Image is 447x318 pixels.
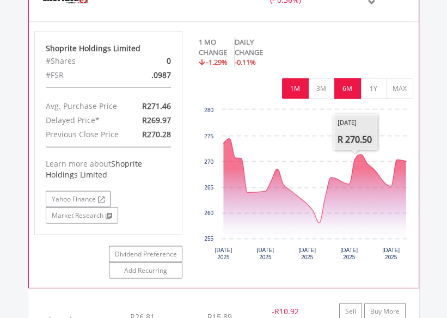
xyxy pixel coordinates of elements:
span: R10.92 [274,306,299,316]
span: Shoprite Holdings Limited [46,158,142,180]
span: -1.29% [206,57,228,67]
text: 270 [204,159,213,165]
div: #FSR [38,68,132,82]
a: Yahoo Finance [46,191,111,207]
button: MAX [387,78,413,99]
span: R270.28 [142,129,171,139]
text: 260 [204,210,213,216]
text: [DATE] 2025 [382,247,400,260]
div: DAILY CHANGE [235,37,279,57]
text: [DATE] 2025 [340,247,358,260]
div: #Shares [38,54,132,68]
text: 275 [204,133,213,139]
text: [DATE] 2025 [257,247,274,260]
text: [DATE] 2025 [215,247,232,260]
a: Dividend Preference [109,246,182,262]
text: 265 [204,185,213,191]
div: .0987 [132,68,179,82]
a: Market Research [46,207,118,224]
div: 1 MO CHANGE [199,37,229,57]
button: 1Y [360,78,387,99]
div: Chart. Highcharts interactive chart. [199,105,413,268]
text: [DATE] 2025 [298,247,316,260]
button: 1M [282,78,309,99]
text: 255 [204,236,213,242]
div: Avg. Purchase Price [38,99,132,113]
span: R269.97 [142,115,171,125]
span: R271.46 [142,101,171,111]
div: Delayed Price* [38,113,132,127]
svg: Interactive chart [199,105,413,268]
text: 280 [204,107,213,113]
a: Add Recurring [109,262,182,279]
button: 6M [334,78,361,99]
div: Previous Close Price [38,127,132,142]
div: 0 [132,54,179,68]
div: Shoprite Holdings Limited [46,43,172,54]
button: 3M [308,78,335,99]
div: Learn more about [46,158,172,180]
span: -0.11% [235,57,256,67]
